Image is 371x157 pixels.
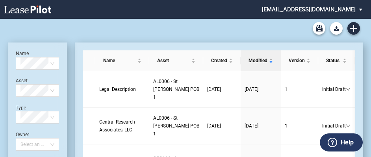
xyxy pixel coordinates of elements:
[99,85,145,93] a: Legal Description
[245,85,277,93] a: [DATE]
[285,122,314,130] a: 1
[320,133,363,151] button: Help
[245,122,277,130] a: [DATE]
[153,114,199,138] a: AL0006 - St [PERSON_NAME] POB 1
[207,123,221,129] span: [DATE]
[103,57,136,65] span: Name
[207,87,221,92] span: [DATE]
[285,123,288,129] span: 1
[16,51,29,56] label: Name
[330,22,343,35] button: Download Blank Form
[16,78,28,83] label: Asset
[346,124,351,128] span: down
[207,85,237,93] a: [DATE]
[326,57,341,65] span: Status
[313,22,325,35] a: Archive
[249,57,267,65] span: Modified
[245,87,258,92] span: [DATE]
[245,123,258,129] span: [DATE]
[346,87,351,92] span: down
[157,57,190,65] span: Asset
[241,50,281,71] th: Modified
[99,118,145,134] a: Central Research Associates, LLC
[289,57,305,65] span: Version
[318,50,354,71] th: Status
[153,79,199,100] span: AL0006 - St Vincent POB 1
[16,132,29,137] label: Owner
[341,137,354,148] label: Help
[285,87,288,92] span: 1
[99,119,135,133] span: Central Research Associates, LLC
[95,50,149,71] th: Name
[322,122,346,130] span: Initial Draft
[285,85,314,93] a: 1
[149,50,203,71] th: Asset
[16,105,26,111] label: Type
[347,22,360,35] a: Create new document
[281,50,318,71] th: Version
[153,115,199,137] span: AL0006 - St Vincent POB 1
[203,50,241,71] th: Created
[153,78,199,101] a: AL0006 - St [PERSON_NAME] POB 1
[99,87,136,92] span: Legal Description
[322,85,346,93] span: Initial Draft
[328,22,345,35] md-menu: Download Blank Form List
[211,57,227,65] span: Created
[207,122,237,130] a: [DATE]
